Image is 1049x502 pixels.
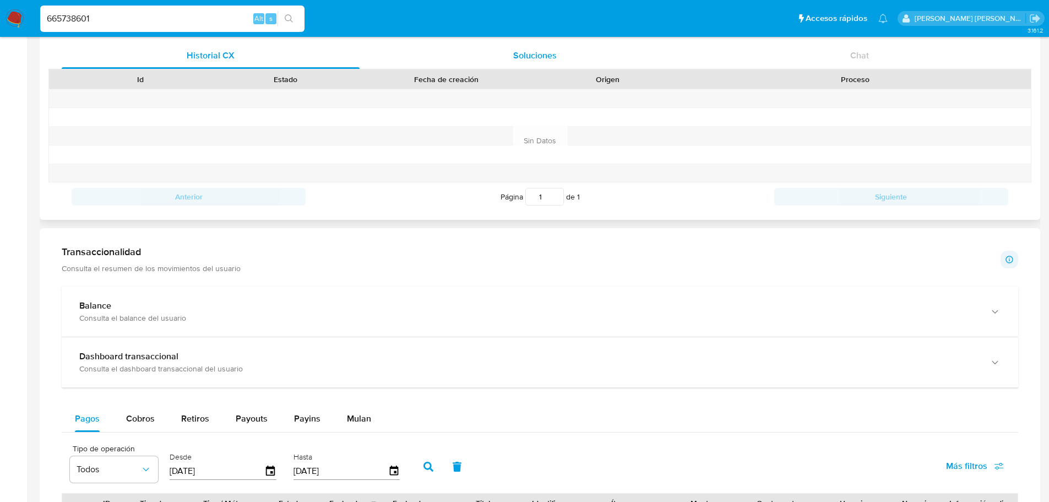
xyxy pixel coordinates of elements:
div: Id [76,74,205,85]
span: 1 [577,191,580,202]
input: Buscar usuario o caso... [40,12,305,26]
div: Estado [221,74,350,85]
span: s [269,13,273,24]
button: Siguiente [774,188,1008,206]
span: Alt [254,13,263,24]
a: Salir [1029,13,1041,24]
span: Accesos rápidos [806,13,867,24]
div: Fecha de creación [366,74,528,85]
span: 3.161.2 [1028,26,1043,35]
div: Origen [543,74,672,85]
span: Chat [850,49,869,62]
span: Página de [501,188,580,206]
span: Historial CX [187,49,235,62]
button: Anterior [72,188,306,206]
span: Soluciones [513,49,557,62]
div: Proceso [688,74,1023,85]
button: search-icon [278,11,300,26]
p: alejandroramon.martinez@mercadolibre.com [915,13,1026,24]
a: Notificaciones [878,14,888,23]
